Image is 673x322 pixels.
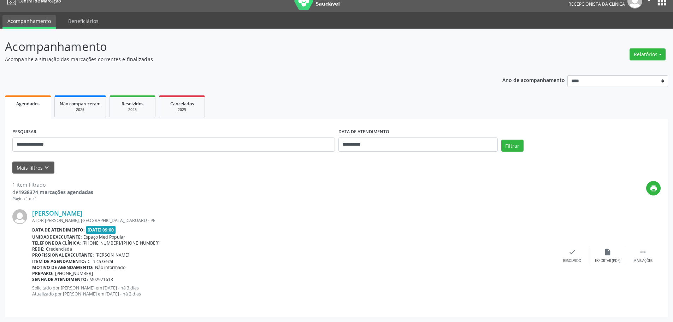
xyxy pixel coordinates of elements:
[5,55,469,63] p: Acompanhe a situação das marcações correntes e finalizadas
[568,1,625,7] span: Recepcionista da clínica
[630,48,666,60] button: Relatórios
[502,75,565,84] p: Ano de acompanhamento
[563,258,581,263] div: Resolvido
[595,258,620,263] div: Exportar (PDF)
[32,227,85,233] b: Data de atendimento:
[95,252,129,258] span: [PERSON_NAME]
[501,140,524,152] button: Filtrar
[12,127,36,137] label: PESQUISAR
[95,264,125,270] span: Não informado
[32,258,86,264] b: Item de agendamento:
[55,270,93,276] span: [PHONE_NUMBER]
[32,240,81,246] b: Telefone da clínica:
[82,240,160,246] span: [PHONE_NUMBER]/[PHONE_NUMBER]
[43,164,51,171] i: keyboard_arrow_down
[5,38,469,55] p: Acompanhamento
[2,15,56,29] a: Acompanhamento
[16,101,40,107] span: Agendados
[60,107,101,112] div: 2025
[12,188,93,196] div: de
[164,107,200,112] div: 2025
[12,181,93,188] div: 1 item filtrado
[46,246,72,252] span: Credenciada
[604,248,612,256] i: insert_drive_file
[86,226,116,234] span: [DATE] 09:00
[63,15,104,27] a: Beneficiários
[18,189,93,195] strong: 1938374 marcações agendadas
[12,162,54,174] button: Mais filtroskeyboard_arrow_down
[633,258,653,263] div: Mais ações
[32,217,555,223] div: ATOR [PERSON_NAME], [GEOGRAPHIC_DATA], CARUARU - PE
[32,264,94,270] b: Motivo de agendamento:
[83,234,125,240] span: Espaço Med Popular
[650,185,657,192] i: print
[32,246,45,252] b: Rede:
[12,196,93,202] div: Página 1 de 1
[32,252,94,258] b: Profissional executante:
[170,101,194,107] span: Cancelados
[32,270,54,276] b: Preparo:
[89,276,113,282] span: M02971618
[646,181,661,195] button: print
[60,101,101,107] span: Não compareceram
[12,209,27,224] img: img
[32,276,88,282] b: Senha de atendimento:
[122,101,143,107] span: Resolvidos
[639,248,647,256] i: 
[88,258,113,264] span: Clinica Geral
[568,248,576,256] i: check
[32,209,82,217] a: [PERSON_NAME]
[32,234,82,240] b: Unidade executante:
[338,127,389,137] label: DATA DE ATENDIMENTO
[115,107,150,112] div: 2025
[32,285,555,297] p: Solicitado por [PERSON_NAME] em [DATE] - há 3 dias Atualizado por [PERSON_NAME] em [DATE] - há 2 ...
